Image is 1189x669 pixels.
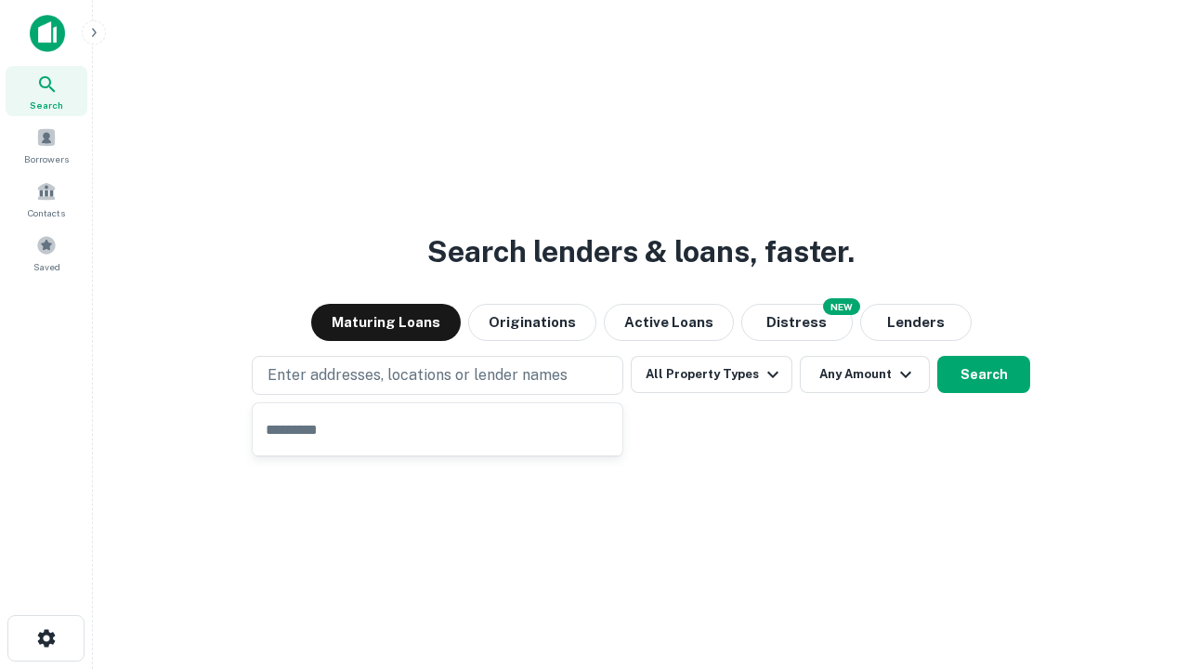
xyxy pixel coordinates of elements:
button: Maturing Loans [311,304,461,341]
button: Active Loans [604,304,734,341]
div: NEW [823,298,860,315]
button: Search [937,356,1030,393]
button: Originations [468,304,596,341]
button: All Property Types [631,356,792,393]
p: Enter addresses, locations or lender names [268,364,568,387]
button: Any Amount [800,356,930,393]
button: Search distressed loans with lien and other non-mortgage details. [741,304,853,341]
button: Enter addresses, locations or lender names [252,356,623,395]
a: Borrowers [6,120,87,170]
span: Search [30,98,63,112]
span: Contacts [28,205,65,220]
a: Contacts [6,174,87,224]
h3: Search lenders & loans, faster. [427,230,855,274]
a: Search [6,66,87,116]
img: capitalize-icon.png [30,15,65,52]
button: Lenders [860,304,972,341]
iframe: Chat Widget [1096,520,1189,610]
a: Saved [6,228,87,278]
span: Borrowers [24,151,69,166]
span: Saved [33,259,60,274]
